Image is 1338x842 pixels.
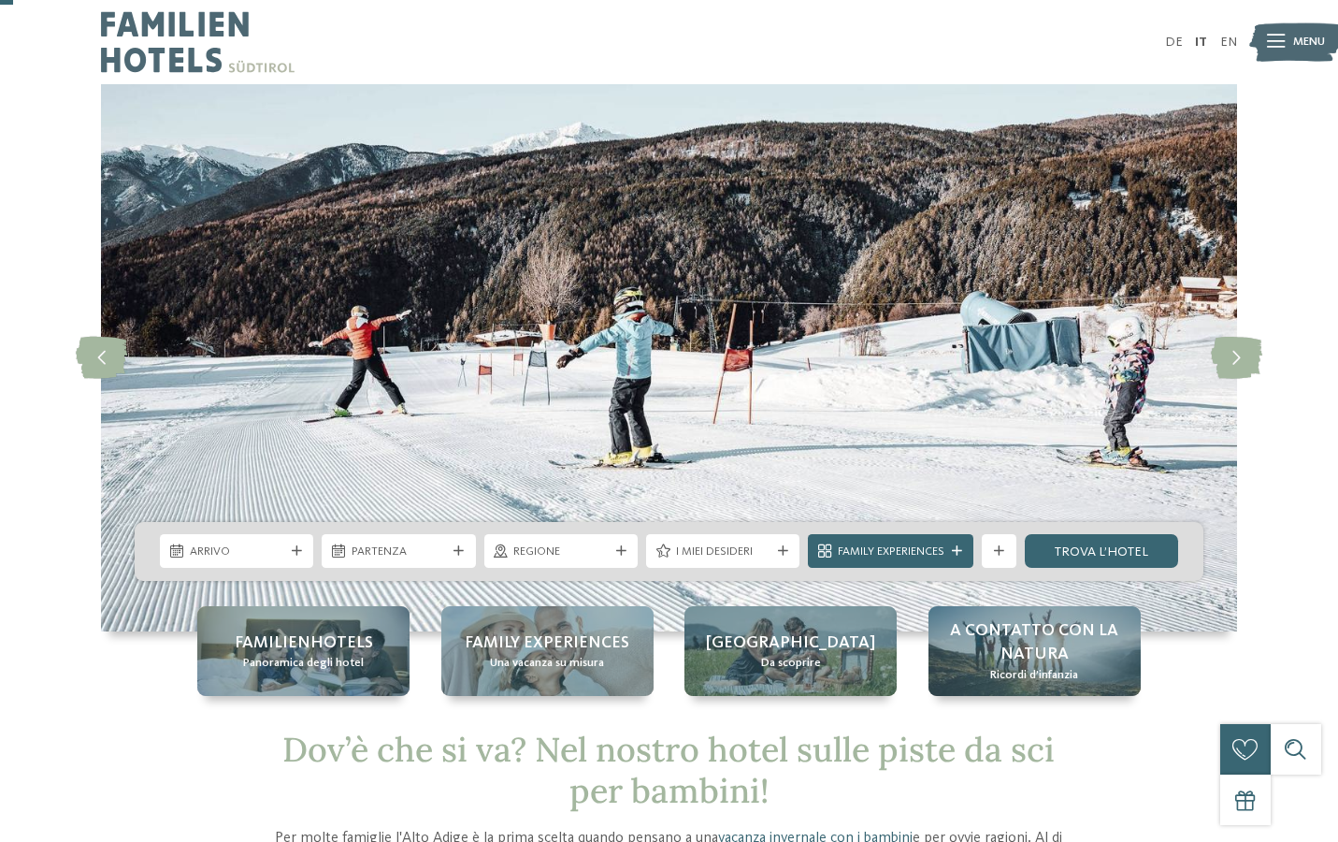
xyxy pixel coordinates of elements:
[243,655,364,672] span: Panoramica degli hotel
[490,655,604,672] span: Una vacanza su misura
[352,544,446,560] span: Partenza
[190,544,284,560] span: Arrivo
[945,619,1124,666] span: A contatto con la natura
[1025,534,1178,568] a: trova l’hotel
[1165,36,1183,49] a: DE
[441,606,654,696] a: Hotel sulle piste da sci per bambini: divertimento senza confini Family experiences Una vacanza s...
[282,728,1055,811] span: Dov’è che si va? Nel nostro hotel sulle piste da sci per bambini!
[235,631,373,655] span: Familienhotels
[706,631,875,655] span: [GEOGRAPHIC_DATA]
[761,655,821,672] span: Da scoprire
[1293,34,1325,51] span: Menu
[465,631,629,655] span: Family experiences
[1220,36,1237,49] a: EN
[676,544,770,560] span: I miei desideri
[101,84,1237,631] img: Hotel sulle piste da sci per bambini: divertimento senza confini
[838,544,944,560] span: Family Experiences
[197,606,410,696] a: Hotel sulle piste da sci per bambini: divertimento senza confini Familienhotels Panoramica degli ...
[928,606,1141,696] a: Hotel sulle piste da sci per bambini: divertimento senza confini A contatto con la natura Ricordi...
[990,667,1078,684] span: Ricordi d’infanzia
[513,544,608,560] span: Regione
[684,606,897,696] a: Hotel sulle piste da sci per bambini: divertimento senza confini [GEOGRAPHIC_DATA] Da scoprire
[1195,36,1207,49] a: IT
